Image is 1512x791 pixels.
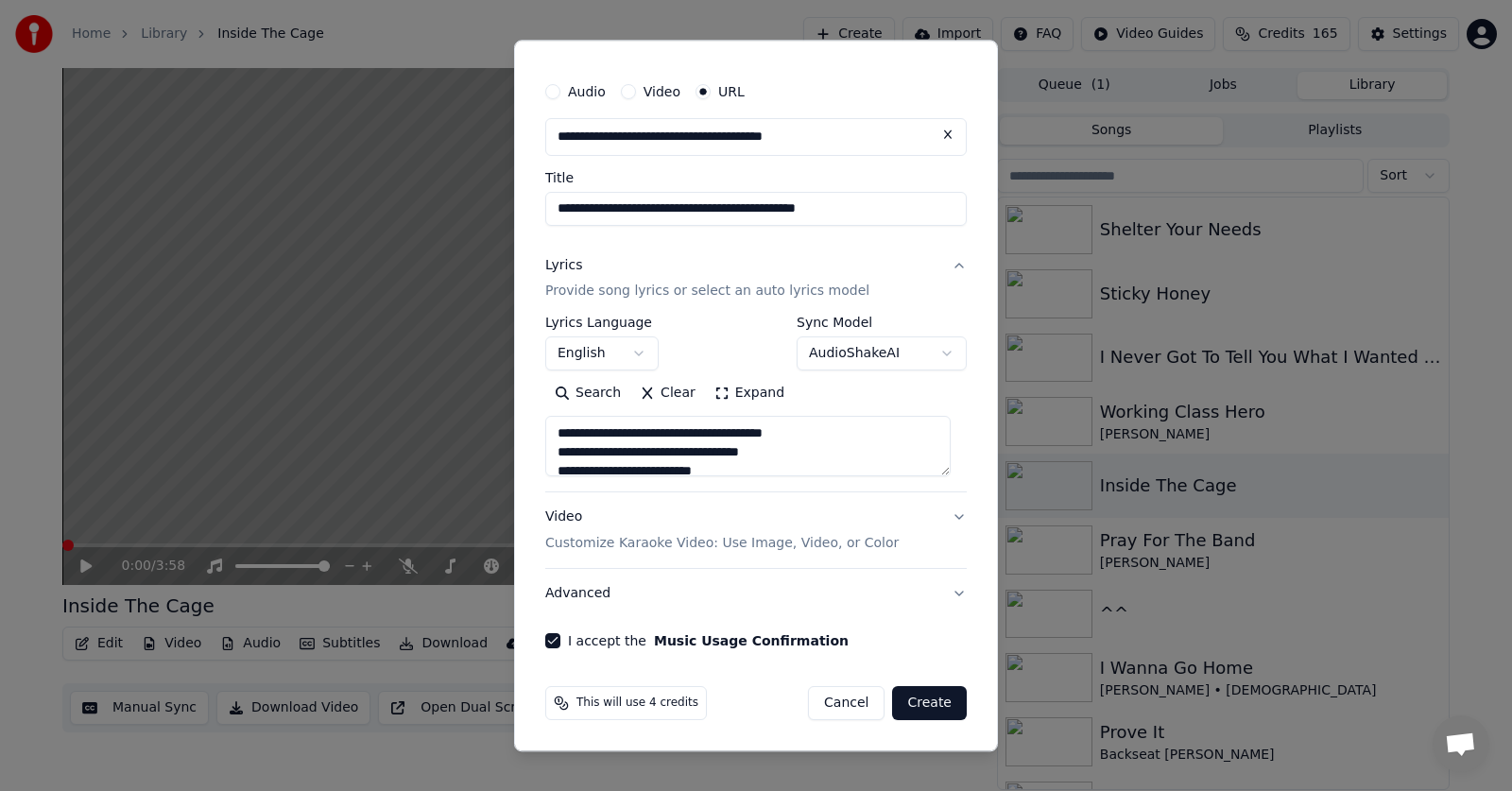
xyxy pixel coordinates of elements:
[545,256,582,275] div: Lyrics
[808,687,885,721] button: Cancel
[718,85,745,98] label: URL
[654,635,849,648] button: I accept the
[538,26,974,43] h2: Create Karaoke
[545,241,967,317] button: LyricsProvide song lyrics or select an auto lyrics model
[705,379,794,409] button: Expand
[545,317,659,330] label: Lyrics Language
[545,317,967,492] div: LyricsProvide song lyrics or select an auto lyrics model
[797,317,967,330] label: Sync Model
[568,85,606,98] label: Audio
[545,283,869,301] p: Provide song lyrics or select an auto lyrics model
[545,171,967,184] label: Title
[630,379,705,409] button: Clear
[892,687,967,721] button: Create
[545,570,967,619] button: Advanced
[545,535,899,554] p: Customize Karaoke Video: Use Image, Video, or Color
[644,85,680,98] label: Video
[576,696,698,712] span: This will use 4 credits
[568,635,849,648] label: I accept the
[545,508,899,554] div: Video
[545,493,967,569] button: VideoCustomize Karaoke Video: Use Image, Video, or Color
[545,379,630,409] button: Search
